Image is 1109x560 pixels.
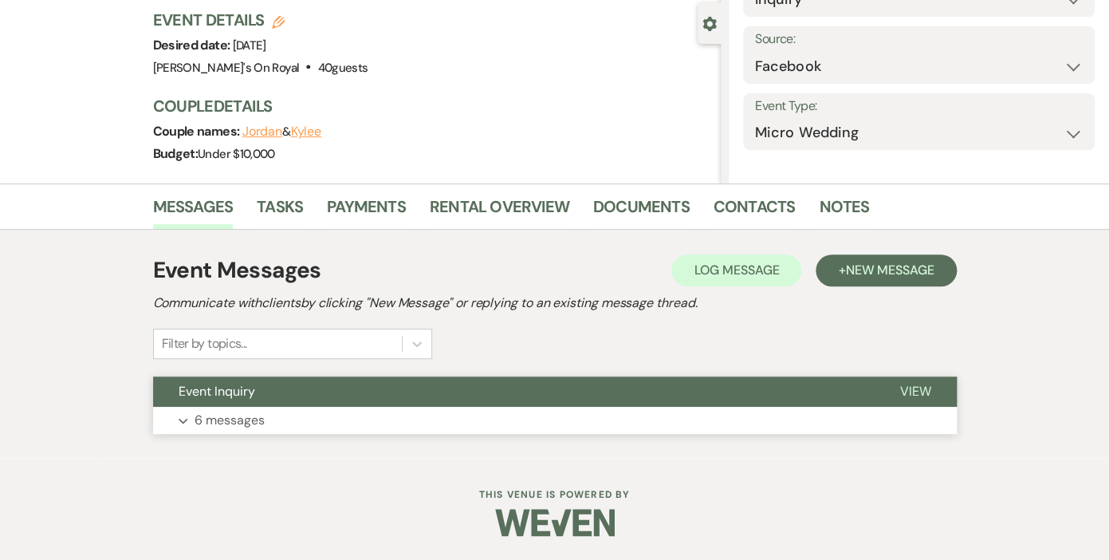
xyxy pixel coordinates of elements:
p: 6 messages [195,410,265,431]
a: Tasks [257,194,303,229]
a: Notes [819,194,869,229]
a: Contacts [714,194,796,229]
a: Documents [593,194,690,229]
a: Rental Overview [430,194,569,229]
label: Event Type: [755,95,1083,118]
img: Weven Logo [495,495,615,550]
span: Under $10,000 [198,146,275,162]
h3: Event Details [153,9,368,31]
label: Source: [755,28,1083,51]
button: Log Message [671,254,801,286]
button: 6 messages [153,407,957,434]
button: Jordan [242,125,283,138]
span: Couple names: [153,123,242,140]
span: New Message [845,262,934,278]
button: +New Message [816,254,956,286]
span: Log Message [694,262,779,278]
button: Event Inquiry [153,377,875,407]
h1: Event Messages [153,254,321,287]
button: Kylee [290,125,321,138]
span: [PERSON_NAME]'s On Royal [153,60,300,76]
button: View [875,377,957,407]
span: & [242,124,322,140]
a: Messages [153,194,234,229]
span: Budget: [153,145,199,162]
span: View [900,383,931,400]
a: Payments [327,194,406,229]
span: Desired date: [153,37,233,53]
span: Event Inquiry [179,383,255,400]
button: Close lead details [702,15,717,30]
div: Filter by topics... [162,334,247,353]
span: 40 guests [318,60,368,76]
h3: Couple Details [153,95,706,117]
span: [DATE] [233,37,266,53]
h2: Communicate with clients by clicking "New Message" or replying to an existing message thread. [153,294,957,313]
